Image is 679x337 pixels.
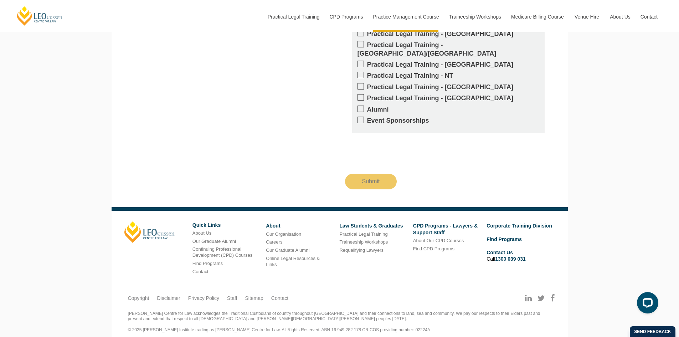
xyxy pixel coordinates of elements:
a: About Us [605,1,635,32]
label: Practical Legal Training - [GEOGRAPHIC_DATA] [357,30,539,38]
a: Find Programs [487,236,522,242]
a: Requalifying Lawyers [339,247,384,253]
a: Practical Legal Training [262,1,324,32]
a: Our Graduate Alumni [266,247,309,253]
a: Privacy Policy [188,295,219,301]
div: [PERSON_NAME] Centre for Law acknowledges the Traditional Custodians of country throughout [GEOGR... [128,311,551,333]
iframe: reCAPTCHA [345,139,453,167]
a: Practical Legal Training [339,231,387,237]
a: About [266,223,280,229]
a: Copyright [128,295,149,301]
input: Submit [345,174,397,189]
label: Practical Legal Training - [GEOGRAPHIC_DATA] [357,83,539,91]
a: [PERSON_NAME] [124,221,175,243]
a: Contact [271,295,288,301]
a: [PERSON_NAME] Centre for Law [16,6,63,26]
h6: Quick Links [192,223,261,228]
a: 1300 039 031 [495,256,526,262]
a: Sitemap [245,295,263,301]
a: Our Organisation [266,231,301,237]
iframe: LiveChat chat widget [631,289,661,319]
a: Contact [192,269,209,274]
a: Medicare Billing Course [506,1,569,32]
a: Our Graduate Alumni [192,239,236,244]
a: Staff [227,295,237,301]
a: About Us [192,230,211,236]
a: About Our CPD Courses [413,238,464,243]
a: Continuing Professional Development (CPD) Courses [192,246,252,258]
label: Practical Legal Training - [GEOGRAPHIC_DATA]/[GEOGRAPHIC_DATA] [357,41,539,58]
li: Call [487,248,555,263]
a: Practice Management Course [368,1,444,32]
a: Online Legal Resources & Links [266,256,320,267]
a: CPD Programs [324,1,367,32]
label: Practical Legal Training - NT [357,72,539,80]
a: Find CPD Programs [413,246,454,251]
a: Venue Hire [569,1,605,32]
a: Traineeship Workshops [444,1,506,32]
a: Careers [266,239,282,245]
a: Law Students & Graduates [339,223,403,229]
a: Corporate Training Division [487,223,552,229]
a: CPD Programs - Lawyers & Support Staff [413,223,478,235]
label: Practical Legal Training - [GEOGRAPHIC_DATA] [357,94,539,102]
a: Disclaimer [157,295,180,301]
label: Practical Legal Training - [GEOGRAPHIC_DATA] [357,61,539,69]
a: Contact [635,1,663,32]
a: Contact Us [487,250,513,255]
a: Find Programs [192,261,223,266]
a: Traineeship Workshops [339,239,388,245]
label: Event Sponsorships [357,117,539,125]
label: Alumni [357,106,539,114]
